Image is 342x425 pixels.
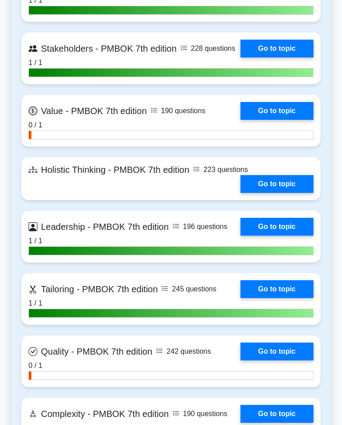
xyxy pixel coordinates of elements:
[240,40,313,57] a: Go to topic
[240,280,313,298] a: Go to topic
[240,218,313,236] a: Go to topic
[240,405,313,423] a: Go to topic
[240,175,313,193] a: Go to topic
[240,343,313,360] a: Go to topic
[240,102,313,120] a: Go to topic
